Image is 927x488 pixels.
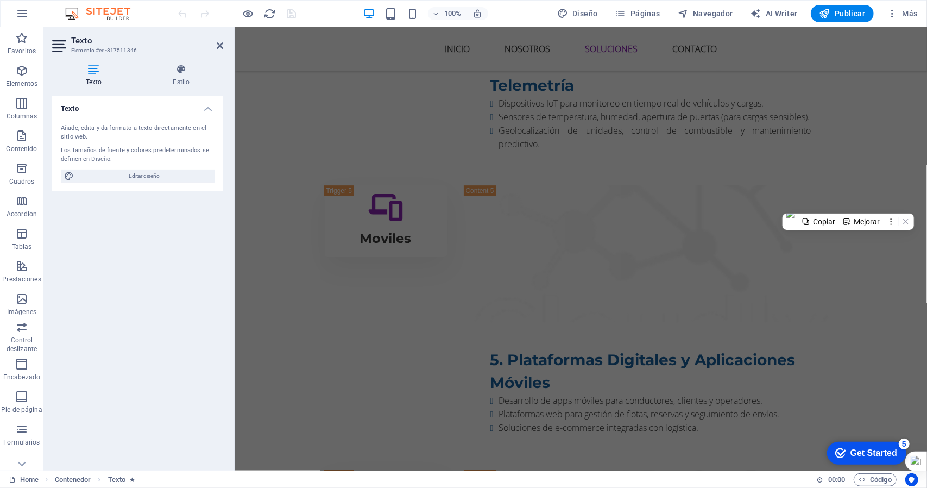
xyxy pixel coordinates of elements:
[444,7,462,20] h6: 100%
[52,64,140,87] h4: Texto
[90,158,212,230] a: Trigger 5
[9,473,39,486] a: Haz clic para cancelar la selección y doble clic para abrir páginas
[3,438,40,447] p: Formularios
[611,5,665,22] button: Páginas
[2,275,41,284] p: Prestaciones
[77,170,211,183] span: Editar diseño
[836,476,837,484] span: :
[751,8,798,19] span: AI Writer
[6,79,37,88] p: Elementos
[428,7,466,20] button: 100%
[52,96,223,115] h4: Texto
[108,473,125,486] span: Haz clic para seleccionar y doble clic para editar
[12,242,32,251] p: Tablas
[263,7,276,20] button: reload
[615,8,660,19] span: Páginas
[80,2,91,13] div: 5
[32,12,79,22] div: Get Started
[130,477,135,483] i: El elemento contiene una animación
[854,473,897,486] button: Código
[828,473,845,486] span: 00 00
[7,210,37,218] p: Accordion
[6,145,37,153] p: Contenido
[859,473,892,486] span: Código
[905,473,918,486] button: Usercentrics
[746,5,802,22] button: AI Writer
[55,473,91,486] span: Haz clic para seleccionar y doble clic para editar
[882,5,922,22] button: Más
[55,473,135,486] nav: breadcrumb
[61,170,215,183] button: Editar diseño
[3,373,40,381] p: Encabezado
[61,124,215,142] div: Añade, edita y da formato a texto directamente en el sitio web.
[71,36,223,46] h2: Texto
[71,46,201,55] h3: Elemento #ed-817511346
[7,308,36,316] p: Imágenes
[1,405,42,414] p: Pie de página
[140,64,223,87] h4: Estilo
[62,7,144,20] img: Editor Logo
[553,5,602,22] button: Diseño
[9,5,88,28] div: Get Started 5 items remaining, 0% complete
[673,5,737,22] button: Navegador
[887,8,918,19] span: Más
[557,8,598,19] span: Diseño
[7,112,37,121] p: Columnas
[9,177,35,186] p: Cuadros
[819,8,866,19] span: Publicar
[811,5,874,22] button: Publicar
[8,47,36,55] p: Favoritos
[61,146,215,164] div: Los tamaños de fuente y colores predeterminados se definen en Diseño.
[678,8,733,19] span: Navegador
